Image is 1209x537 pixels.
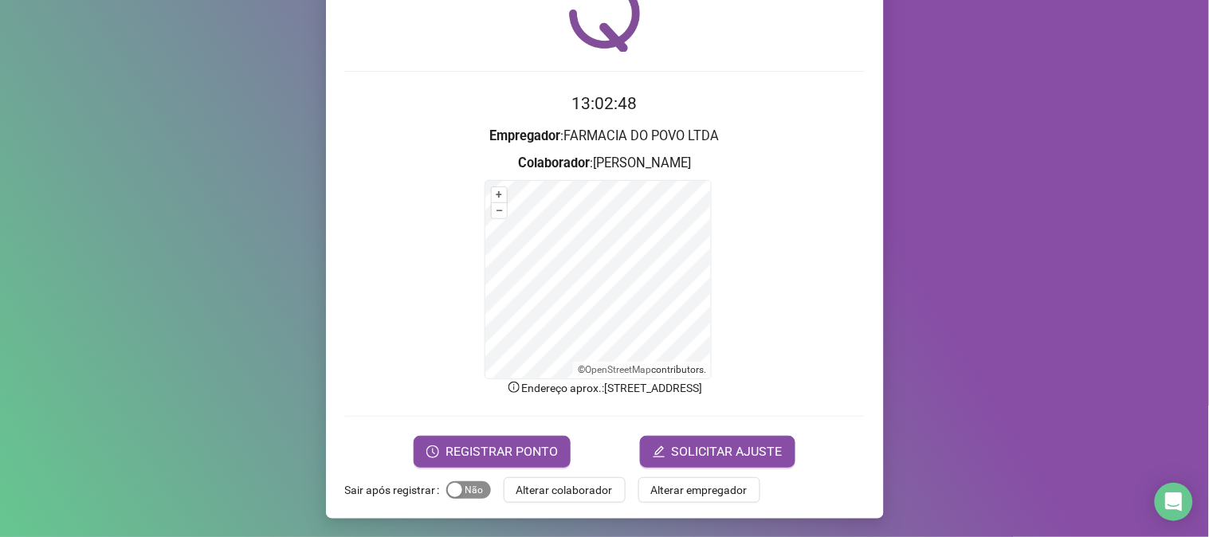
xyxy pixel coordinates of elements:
p: Endereço aprox. : [STREET_ADDRESS] [345,379,865,397]
button: REGISTRAR PONTO [414,436,571,468]
span: REGISTRAR PONTO [446,442,558,461]
span: info-circle [507,380,521,394]
time: 13:02:48 [572,94,638,113]
button: Alterar colaborador [504,477,626,503]
span: Alterar empregador [651,481,748,499]
span: SOLICITAR AJUSTE [672,442,783,461]
span: clock-circle [426,445,439,458]
h3: : [PERSON_NAME] [345,153,865,174]
button: Alterar empregador [638,477,760,503]
li: © contributors. [578,364,706,375]
span: Alterar colaborador [516,481,613,499]
h3: : FARMACIA DO POVO LTDA [345,126,865,147]
strong: Colaborador [518,155,590,171]
strong: Empregador [490,128,561,143]
button: + [492,187,507,202]
button: – [492,203,507,218]
div: Open Intercom Messenger [1155,483,1193,521]
a: OpenStreetMap [585,364,651,375]
button: editSOLICITAR AJUSTE [640,436,795,468]
span: edit [653,445,665,458]
label: Sair após registrar [345,477,446,503]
